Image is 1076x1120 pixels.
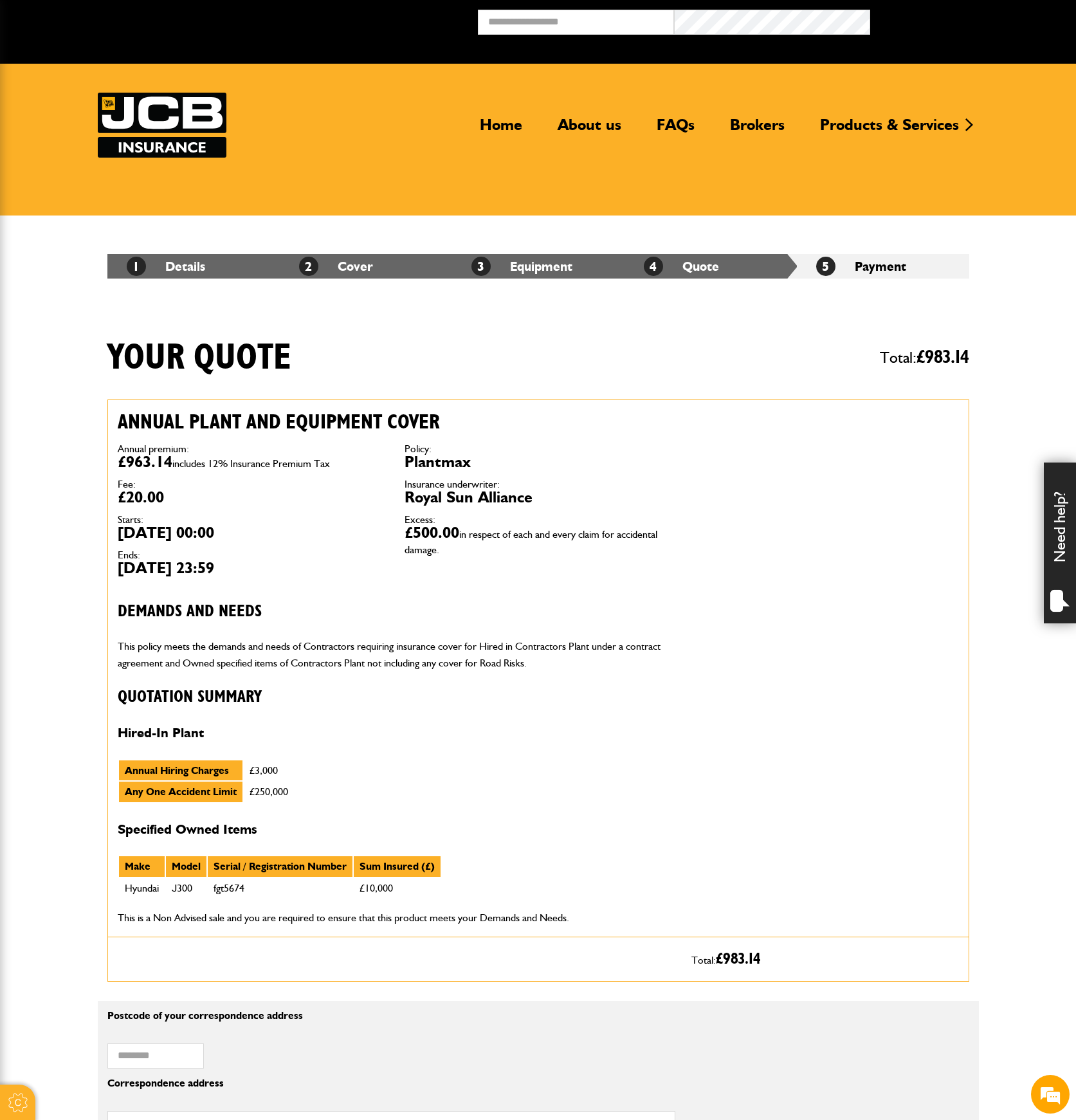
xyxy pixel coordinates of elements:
[625,254,797,279] li: Quote
[243,760,295,782] td: £3,000
[716,951,760,967] span: £
[353,877,441,899] td: £10,000
[118,515,385,525] dt: Starts:
[118,602,672,622] h3: Demands and needs
[118,781,243,803] td: Any One Accident Limit
[118,877,165,899] td: Hyundai
[816,257,835,276] span: 5
[118,490,385,505] dd: £20.00
[118,550,385,560] dt: Ends:
[118,822,672,838] h4: Specified Owned Items
[127,259,205,274] a: 1Details
[118,479,385,490] dt: Fee:
[118,760,243,782] td: Annual Hiring Charges
[405,525,672,556] dd: £500.00
[118,638,672,671] p: This policy meets the demands and needs of Contractors requiring insurance cover for Hired in Con...
[353,856,441,877] th: Sum Insured (£)
[471,257,491,276] span: 3
[98,93,226,158] a: JCB Insurance Services
[165,877,207,899] td: J300
[118,910,672,926] p: This is a Non Advised sale and you are required to ensure that this product meets your Demands an...
[691,947,959,971] p: Total:
[880,343,969,372] span: Total:
[797,254,969,279] li: Payment
[299,259,373,274] a: 2Cover
[916,348,969,367] span: £
[405,444,672,454] dt: Policy:
[243,781,295,803] td: £250,000
[810,115,969,145] a: Products & Services
[720,115,794,145] a: Brokers
[405,515,672,525] dt: Excess:
[107,1011,675,1021] p: Postcode of your correspondence address
[644,257,663,276] span: 4
[723,951,760,967] span: 983.14
[127,257,146,276] span: 1
[165,856,207,877] th: Model
[118,560,385,576] dd: [DATE] 23:59
[118,856,165,877] th: Make
[405,454,672,470] dd: Plantmax
[405,528,657,556] span: in respect of each and every claim for accidental damage.
[118,525,385,540] dd: [DATE] 00:00
[548,115,631,145] a: About us
[98,93,226,158] img: JCB Insurance Services logo
[207,856,353,877] th: Serial / Registration Number
[107,336,291,380] h1: Your quote
[471,259,572,274] a: 3Equipment
[1044,463,1076,623] div: Need help?
[405,490,672,505] dd: Royal Sun Alliance
[405,479,672,490] dt: Insurance underwriter:
[870,10,1066,30] button: Broker Login
[925,348,969,367] span: 983.14
[470,115,532,145] a: Home
[207,877,353,899] td: fgt5674
[118,410,672,434] h2: Annual plant and equipment cover
[299,257,318,276] span: 2
[118,688,672,708] h3: Quotation Summary
[118,725,672,741] h4: Hired-In Plant
[647,115,704,145] a: FAQs
[118,454,385,470] dd: £963.14
[172,457,330,470] span: includes 12% Insurance Premium Tax
[107,1078,675,1088] p: Correspondence address
[118,444,385,454] dt: Annual premium:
